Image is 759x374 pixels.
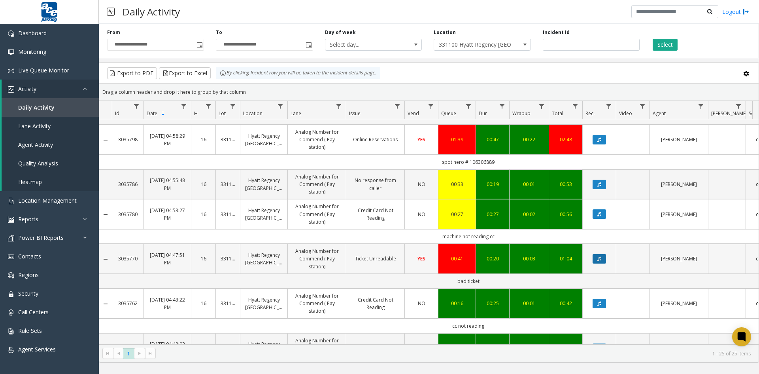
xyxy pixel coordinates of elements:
a: Queue Filter Menu [463,101,474,112]
span: Reports [18,215,38,223]
label: Incident Id [543,29,570,36]
a: No response from caller [351,177,400,192]
span: Power BI Reports [18,234,64,241]
img: 'icon' [8,49,14,55]
span: Queue [441,110,456,117]
a: Hyatt Regency [GEOGRAPHIC_DATA] [245,177,283,192]
span: Lane Activity [18,122,51,130]
a: Wrapup Filter Menu [536,101,547,112]
a: Hyatt Regency [GEOGRAPHIC_DATA] [245,207,283,222]
span: Activity [18,85,36,93]
span: Page 1 [123,348,134,359]
img: 'icon' [8,309,14,316]
span: Wrapup [512,110,531,117]
a: 16 [196,180,211,188]
span: Live Queue Monitor [18,66,69,74]
a: 00:42 [554,300,578,307]
a: 00:20 [481,255,504,262]
button: Export to PDF [107,67,157,79]
span: Toggle popup [195,39,204,50]
span: Issue [349,110,361,117]
div: 00:01 [514,300,544,307]
label: Day of week [325,29,356,36]
span: Select day... [325,39,402,50]
a: [DATE] 04:47:51 PM [149,251,186,266]
a: 331100 [221,180,235,188]
img: 'icon' [8,68,14,74]
img: logout [743,8,749,16]
a: 00:27 [481,211,504,218]
span: Daily Activity [18,104,55,111]
a: Credit Card Not Reading [351,296,400,311]
a: 00:02 [514,211,544,218]
div: 01:39 [443,136,471,143]
div: 00:19 [481,180,504,188]
a: Video Filter Menu [637,101,648,112]
div: 00:03 [514,255,544,262]
a: 00:01 [514,180,544,188]
span: Monitoring [18,48,46,55]
a: [DATE] 04:55:48 PM [149,177,186,192]
a: Hyatt Regency [GEOGRAPHIC_DATA] [245,340,283,355]
a: Analog Number for Commend ( Pay station) [293,247,341,270]
a: NO [410,211,433,218]
button: Export to Excel [159,67,211,79]
img: 'icon' [8,254,14,260]
a: 00:47 [481,136,504,143]
img: 'icon' [8,30,14,37]
a: 00:56 [554,211,578,218]
img: 'icon' [8,291,14,297]
a: 00:33 [443,180,471,188]
img: pageIcon [107,2,115,21]
a: [PERSON_NAME] [655,180,703,188]
a: 00:27 [443,211,471,218]
a: [DATE] 04:58:29 PM [149,132,186,147]
a: Quality Analysis [2,154,99,173]
img: 'icon' [8,198,14,204]
a: Lot Filter Menu [228,101,238,112]
a: Collapse Details [99,211,112,218]
span: Total [552,110,563,117]
a: 3035786 [117,180,139,188]
a: [PERSON_NAME] [655,255,703,262]
span: [PERSON_NAME] [711,110,747,117]
span: NO [418,181,425,188]
a: 16 [196,255,211,262]
a: 01:04 [554,255,578,262]
a: Credit Card Not Reading [351,207,400,222]
img: 'icon' [8,235,14,241]
img: 'icon' [8,216,14,223]
span: NO [418,300,425,307]
label: To [216,29,222,36]
a: Analog Number for Commend ( Pay station) [293,173,341,196]
a: Agent Activity [2,135,99,154]
a: Daily Activity [2,98,99,117]
span: Rec. [585,110,595,117]
span: Location [243,110,262,117]
span: Agent Activity [18,141,53,148]
span: Contacts [18,252,41,260]
h3: Daily Activity [119,2,184,21]
span: Id [115,110,119,117]
span: YES [417,255,425,262]
img: 'icon' [8,272,14,279]
img: 'icon' [8,328,14,334]
span: Toggle popup [304,39,313,50]
span: Call Centers [18,308,49,316]
a: 3035780 [117,211,139,218]
a: 00:53 [554,180,578,188]
a: 16 [196,136,211,143]
a: Issue Filter Menu [392,101,403,112]
a: YES [410,255,433,262]
span: 331100 Hyatt Regency [GEOGRAPHIC_DATA] [434,39,511,50]
span: Video [619,110,632,117]
a: Id Filter Menu [131,101,142,112]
